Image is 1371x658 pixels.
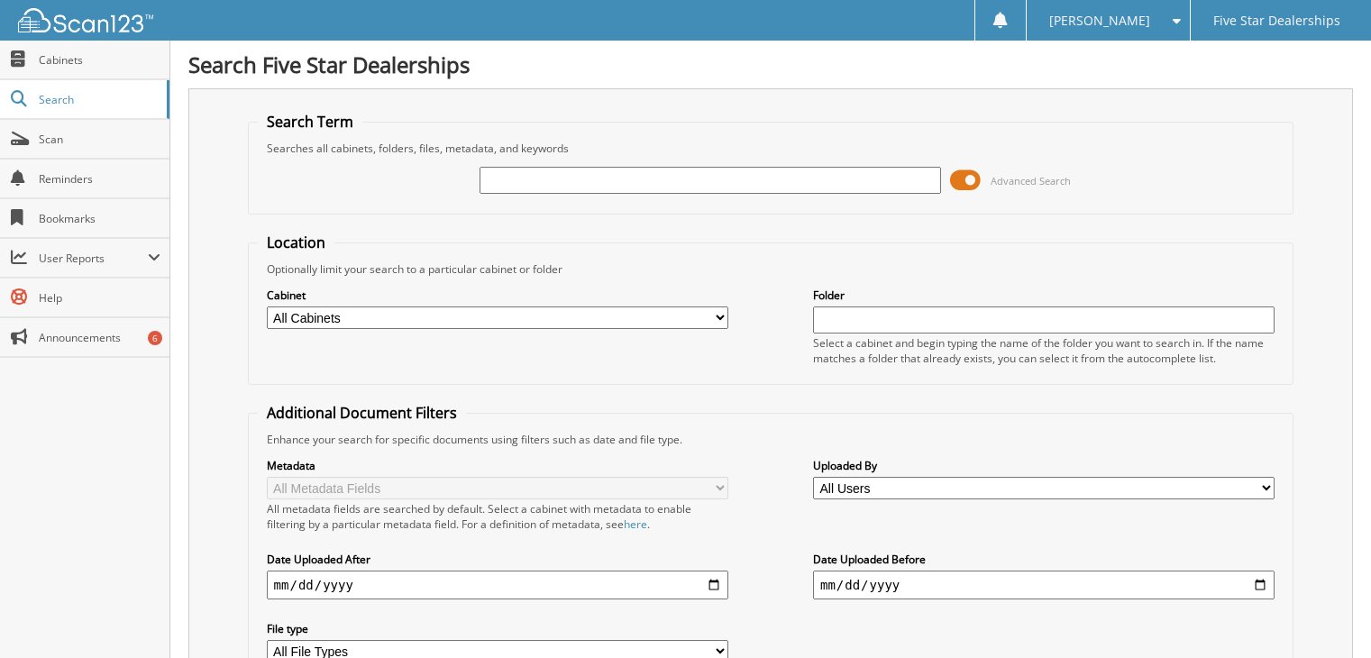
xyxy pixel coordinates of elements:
span: Help [39,290,160,306]
label: Date Uploaded Before [813,552,1275,567]
span: Scan [39,132,160,147]
div: Select a cabinet and begin typing the name of the folder you want to search in. If the name match... [813,335,1275,366]
span: Advanced Search [991,174,1071,187]
div: 6 [148,331,162,345]
span: Bookmarks [39,211,160,226]
label: Metadata [267,458,728,473]
img: scan123-logo-white.svg [18,8,153,32]
label: Date Uploaded After [267,552,728,567]
span: Announcements [39,330,160,345]
div: Searches all cabinets, folders, files, metadata, and keywords [258,141,1284,156]
label: Cabinet [267,288,728,303]
span: Five Star Dealerships [1213,15,1340,26]
input: end [813,571,1275,599]
label: Uploaded By [813,458,1275,473]
a: here [624,516,647,532]
legend: Location [258,233,334,252]
div: Optionally limit your search to a particular cabinet or folder [258,261,1284,277]
h1: Search Five Star Dealerships [188,50,1353,79]
label: File type [267,621,728,636]
div: All metadata fields are searched by default. Select a cabinet with metadata to enable filtering b... [267,501,728,532]
span: [PERSON_NAME] [1049,15,1150,26]
legend: Search Term [258,112,362,132]
label: Folder [813,288,1275,303]
input: start [267,571,728,599]
legend: Additional Document Filters [258,403,466,423]
span: Reminders [39,171,160,187]
span: Cabinets [39,52,160,68]
span: Search [39,92,158,107]
span: User Reports [39,251,148,266]
div: Enhance your search for specific documents using filters such as date and file type. [258,432,1284,447]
